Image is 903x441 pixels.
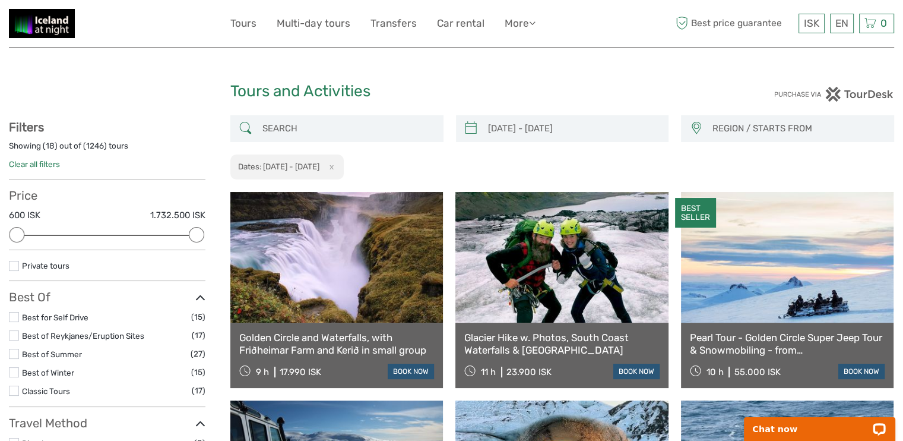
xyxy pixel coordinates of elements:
a: Transfers [370,15,417,32]
div: Showing ( ) out of ( ) tours [9,140,205,159]
div: 23.900 ISK [506,367,552,377]
a: Tours [230,15,256,32]
h3: Price [9,188,205,203]
a: Classic Tours [22,386,70,396]
div: BEST SELLER [675,198,716,228]
a: Clear all filters [9,159,60,169]
label: 1246 [86,140,104,152]
a: More [505,15,536,32]
label: 600 ISK [9,209,40,222]
h3: Travel Method [9,416,205,430]
span: (17) [192,384,205,398]
div: 17.990 ISK [280,367,321,377]
a: Car rental [437,15,484,32]
a: Pearl Tour - Golden Circle Super Jeep Tour & Snowmobiling - from [GEOGRAPHIC_DATA] [690,332,885,356]
button: x [321,160,337,173]
span: (17) [192,329,205,342]
a: Glacier Hike w. Photos, South Coast Waterfalls & [GEOGRAPHIC_DATA] [464,332,659,356]
span: (15) [191,310,205,324]
input: SELECT DATES [483,118,663,139]
a: Golden Circle and Waterfalls, with Friðheimar Farm and Kerið in small group [239,332,434,356]
span: 10 h [706,367,723,377]
a: Multi-day tours [277,15,350,32]
label: 1.732.500 ISK [150,209,205,222]
h2: Dates: [DATE] - [DATE] [238,162,319,171]
span: Best price guarantee [673,14,796,33]
img: PurchaseViaTourDesk.png [774,87,894,102]
a: book now [388,364,434,379]
a: Private tours [22,261,69,270]
a: Best of Reykjanes/Eruption Sites [22,331,144,341]
span: 0 [879,17,889,29]
label: 18 [46,140,55,152]
a: book now [838,364,885,379]
a: Best of Winter [22,368,74,377]
h1: Tours and Activities [230,82,673,101]
span: 9 h [256,367,269,377]
a: Best of Summer [22,349,82,359]
iframe: LiveChat chat widget [736,404,903,441]
button: REGION / STARTS FROM [707,119,888,138]
input: SEARCH [258,118,438,139]
span: 11 h [481,367,496,377]
img: 2375-0893e409-a1bb-4841-adb0-b7e32975a913_logo_small.jpg [9,9,75,38]
span: ISK [804,17,819,29]
div: 55.000 ISK [734,367,780,377]
span: (27) [191,347,205,361]
strong: Filters [9,120,44,134]
a: Best for Self Drive [22,313,88,322]
a: book now [613,364,660,379]
span: (15) [191,366,205,379]
h3: Best Of [9,290,205,304]
div: EN [830,14,854,33]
